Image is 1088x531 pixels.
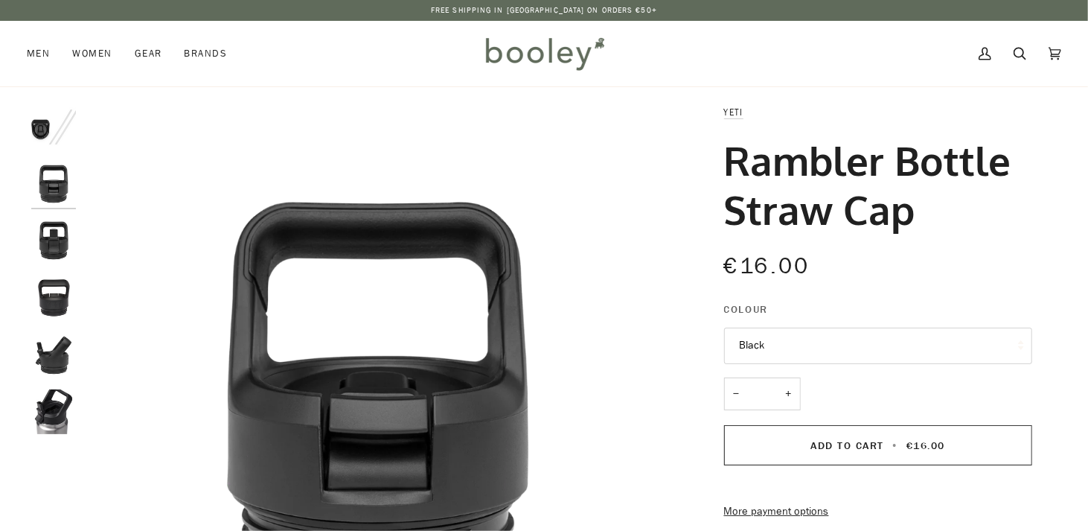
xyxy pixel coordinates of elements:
[889,439,903,453] span: •
[724,503,1032,520] a: More payment options
[431,4,657,16] p: Free Shipping in [GEOGRAPHIC_DATA] on Orders €50+
[724,251,810,282] span: €16.00
[724,328,1032,364] button: Black
[777,378,801,411] button: +
[906,439,945,453] span: €16.00
[184,46,227,61] span: Brands
[724,106,743,118] a: YETI
[31,218,76,263] img: Rambler Bottle Straw Cap
[724,136,1021,234] h1: Rambler Bottle Straw Cap
[72,46,112,61] span: Women
[724,378,801,411] input: Quantity
[724,378,748,411] button: −
[724,425,1032,465] button: Add to Cart • €16.00
[810,439,884,453] span: Add to Cart
[124,21,173,86] a: Gear
[27,46,50,61] span: Men
[27,21,61,86] a: Men
[61,21,123,86] a: Women
[31,333,76,378] img: Rambler Bottle Straw Cap
[135,46,162,61] span: Gear
[31,162,76,206] img: Rambler Bottle Straw Cap
[31,104,76,149] img: Rambler Bottle Straw Cap
[31,276,76,320] img: Rambler Bottle Straw Cap
[31,389,76,434] img: Rambler Bottle Straw Cap
[173,21,238,86] a: Brands
[479,32,609,75] img: Booley
[724,302,768,317] span: Colour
